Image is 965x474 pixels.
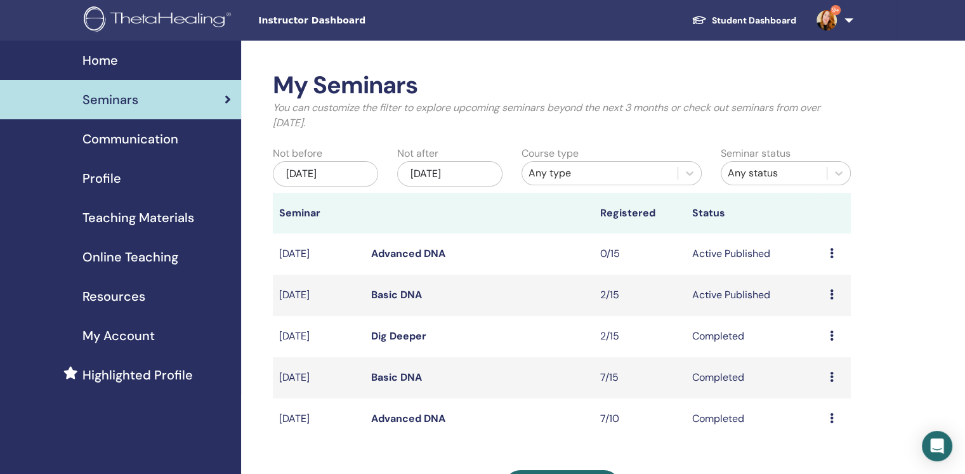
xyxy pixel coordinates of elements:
span: Resources [82,287,145,306]
td: Active Published [686,275,824,316]
td: [DATE] [273,398,365,440]
label: Not after [397,146,438,161]
td: Completed [686,357,824,398]
span: My Account [82,326,155,345]
label: Seminar status [721,146,791,161]
div: Any type [528,166,671,181]
span: Highlighted Profile [82,365,193,385]
td: [DATE] [273,357,365,398]
th: Seminar [273,193,365,234]
td: Completed [686,398,824,440]
td: 2/15 [594,316,686,357]
a: Advanced DNA [371,412,445,425]
td: Active Published [686,234,824,275]
td: Completed [686,316,824,357]
p: You can customize the filter to explore upcoming seminars beyond the next 3 months or check out s... [273,100,851,131]
label: Course type [522,146,579,161]
span: Communication [82,129,178,148]
td: 7/15 [594,357,686,398]
label: Not before [273,146,322,161]
img: graduation-cap-white.svg [692,15,707,25]
span: Instructor Dashboard [258,14,449,27]
span: 9+ [830,5,841,15]
td: [DATE] [273,234,365,275]
th: Registered [594,193,686,234]
div: Any status [728,166,820,181]
span: Home [82,51,118,70]
td: [DATE] [273,275,365,316]
div: [DATE] [273,161,378,187]
td: 7/10 [594,398,686,440]
a: Basic DNA [371,288,422,301]
span: Teaching Materials [82,208,194,227]
a: Advanced DNA [371,247,445,260]
span: Profile [82,169,121,188]
span: Seminars [82,90,138,109]
a: Dig Deeper [371,329,426,343]
td: 2/15 [594,275,686,316]
a: Student Dashboard [681,9,806,32]
th: Status [686,193,824,234]
h2: My Seminars [273,71,851,100]
img: default.jpg [817,10,837,30]
span: Online Teaching [82,247,178,267]
img: logo.png [84,6,235,35]
td: [DATE] [273,316,365,357]
td: 0/15 [594,234,686,275]
a: Basic DNA [371,371,422,384]
div: [DATE] [397,161,502,187]
div: Open Intercom Messenger [922,431,952,461]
